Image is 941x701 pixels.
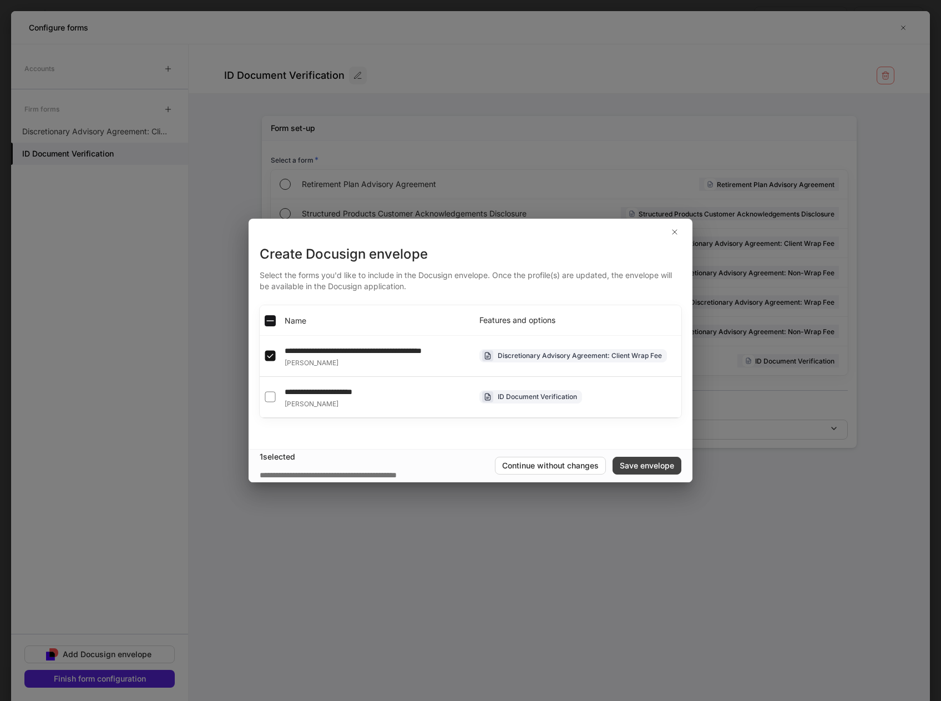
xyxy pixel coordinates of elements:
[498,350,662,361] div: Discretionary Advisory Agreement: Client Wrap Fee
[260,451,495,462] div: 1 selected
[260,245,681,263] div: Create Docusign envelope
[471,305,681,335] th: Features and options
[495,457,606,475] button: Continue without changes
[613,457,681,475] button: Save envelope
[260,263,681,292] div: Select the forms you'd like to include in the Docusign envelope. Once the profile(s) are updated,...
[285,315,306,326] span: Name
[498,391,577,402] div: ID Document Verification
[285,400,338,409] span: [PERSON_NAME]
[620,460,674,471] div: Save envelope
[285,359,338,367] span: [PERSON_NAME]
[502,460,599,471] div: Continue without changes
